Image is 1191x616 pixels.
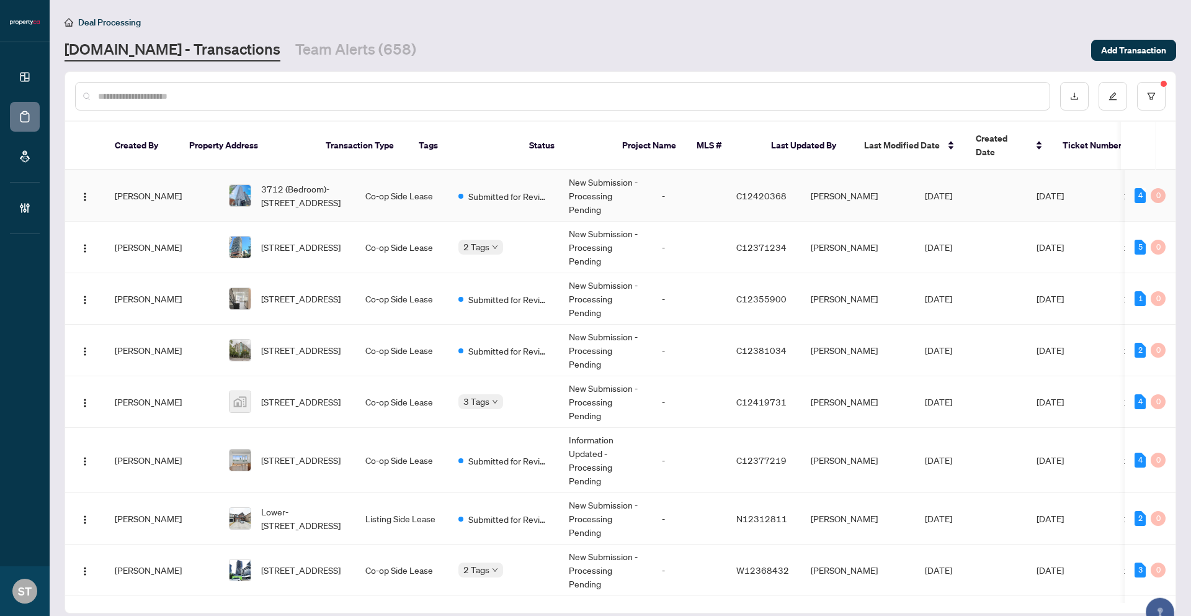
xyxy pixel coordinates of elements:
button: Logo [75,392,95,412]
img: logo [10,19,40,26]
img: Logo [80,192,90,202]
button: Logo [75,237,95,257]
td: - [652,428,726,493]
td: - [652,170,726,222]
span: [PERSON_NAME] [115,455,182,466]
button: filter [1137,82,1166,111]
span: Submitted for Review [468,189,549,203]
span: Submitted for Review [468,292,549,306]
th: Created Date [966,122,1053,170]
span: filter [1147,92,1156,101]
td: Co-op Side Lease [355,170,448,222]
span: [DATE] [1037,455,1064,466]
th: Transaction Type [316,122,409,170]
td: Co-op Side Lease [355,273,448,325]
span: 2 Tags [463,240,489,254]
td: Co-op Side Lease [355,376,448,428]
span: Add Transaction [1101,40,1166,60]
span: [PERSON_NAME] [115,190,182,201]
div: 0 [1151,240,1166,255]
span: C12419731 [736,396,787,407]
td: - [652,493,726,545]
img: thumbnail-img [230,237,251,258]
td: Listing Side Lease [355,493,448,545]
span: N12312811 [736,513,787,524]
span: [STREET_ADDRESS] [261,292,341,306]
span: edit [1108,92,1117,101]
span: [STREET_ADDRESS] [261,395,341,409]
td: Co-op Side Lease [355,428,448,493]
span: Lower-[STREET_ADDRESS] [261,505,346,532]
th: Last Updated By [761,122,854,170]
span: [STREET_ADDRESS] [261,563,341,577]
td: [PERSON_NAME] [801,493,915,545]
span: [DATE] [925,345,952,356]
img: thumbnail-img [230,391,251,412]
div: 0 [1151,188,1166,203]
a: Team Alerts (658) [295,39,416,61]
span: [DATE] [925,293,952,304]
span: [DATE] [925,513,952,524]
span: [DATE] [1037,564,1064,576]
td: New Submission - Processing Pending [559,170,652,222]
span: down [492,244,498,250]
span: [DATE] [925,564,952,576]
th: Created By [105,122,179,170]
img: thumbnail-img [230,559,251,581]
span: Submitted for Review [468,454,549,468]
th: Tags [409,122,519,170]
div: 0 [1151,511,1166,526]
div: 0 [1151,394,1166,409]
div: 0 [1151,453,1166,468]
span: [DATE] [1037,190,1064,201]
button: Open asap [1141,573,1179,610]
span: W12368432 [736,564,789,576]
th: Last Modified Date [854,122,966,170]
td: New Submission - Processing Pending [559,325,652,376]
div: 1 [1135,291,1146,306]
span: C12377219 [736,455,787,466]
img: Logo [80,456,90,466]
div: 4 [1135,394,1146,409]
button: download [1060,82,1089,111]
span: [PERSON_NAME] [115,293,182,304]
span: Submitted for Review [468,512,549,526]
button: Logo [75,509,95,528]
div: 2 [1135,511,1146,526]
span: 2 Tags [463,563,489,577]
td: New Submission - Processing Pending [559,545,652,596]
span: C12371234 [736,242,787,253]
td: New Submission - Processing Pending [559,222,652,273]
th: Status [519,122,612,170]
th: Ticket Number [1053,122,1140,170]
td: [PERSON_NAME] [801,325,915,376]
div: 4 [1135,188,1146,203]
span: [DATE] [925,242,952,253]
th: Property Address [179,122,316,170]
span: C12420368 [736,190,787,201]
td: - [652,376,726,428]
span: [DATE] [1037,513,1064,524]
span: [DATE] [925,190,952,201]
img: thumbnail-img [230,288,251,309]
td: Co-op Side Lease [355,545,448,596]
th: MLS # [687,122,761,170]
img: Logo [80,346,90,356]
span: Deal Processing [78,17,141,28]
th: Project Name [612,122,687,170]
span: Created Date [976,132,1028,159]
td: New Submission - Processing Pending [559,493,652,545]
a: [DOMAIN_NAME] - Transactions [65,39,280,61]
div: 5 [1135,240,1146,255]
div: 3 [1135,563,1146,577]
span: [DATE] [1037,396,1064,407]
img: Logo [80,243,90,253]
span: down [492,399,498,405]
button: Logo [75,560,95,580]
td: - [652,545,726,596]
span: [STREET_ADDRESS] [261,453,341,467]
span: [DATE] [1037,293,1064,304]
td: [PERSON_NAME] [801,222,915,273]
span: 3 Tags [463,394,489,409]
span: [STREET_ADDRESS] [261,240,341,254]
